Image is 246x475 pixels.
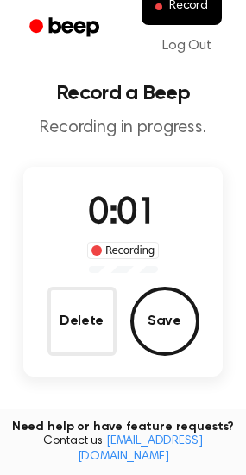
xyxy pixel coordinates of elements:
[14,83,232,104] h1: Record a Beep
[145,25,229,66] a: Log Out
[10,434,236,465] span: Contact us
[78,435,203,463] a: [EMAIL_ADDRESS][DOMAIN_NAME]
[47,287,117,356] button: Delete Audio Record
[14,117,232,139] p: Recording in progress.
[130,287,199,356] button: Save Audio Record
[88,196,157,232] span: 0:01
[17,11,115,45] a: Beep
[87,242,159,259] div: Recording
